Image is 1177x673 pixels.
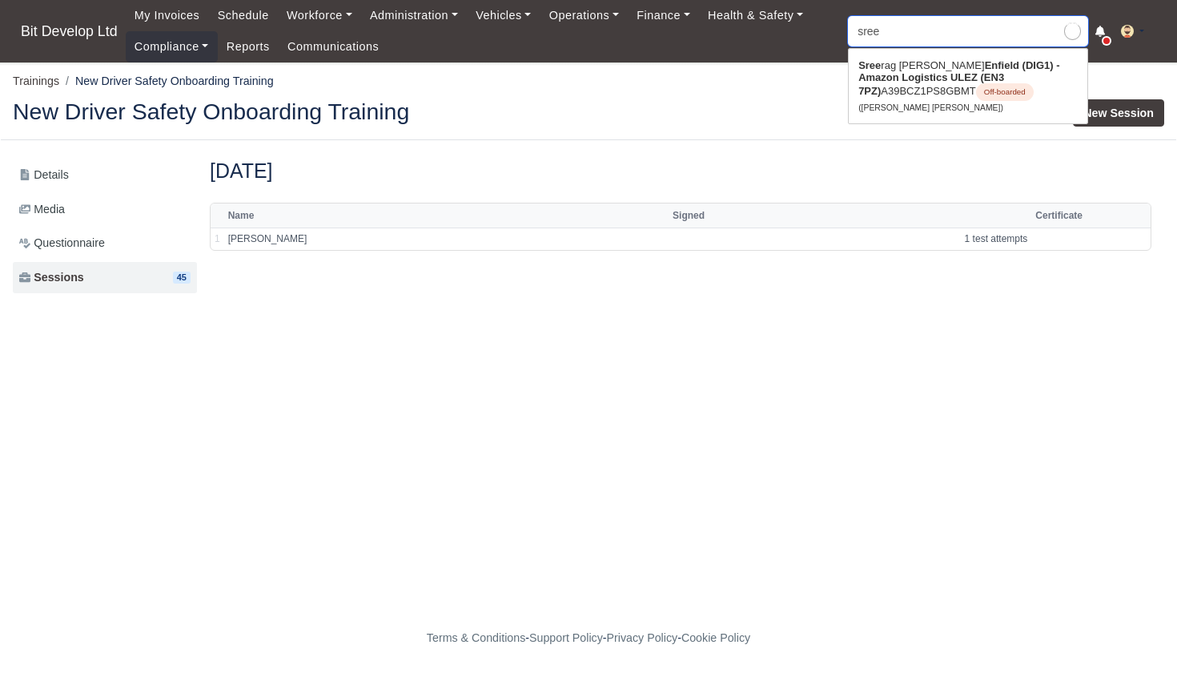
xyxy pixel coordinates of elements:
[427,631,525,644] a: Terms & Conditions
[19,234,105,252] span: Questionnaire
[59,72,274,91] li: New Driver Safety Onboarding Training
[848,16,1088,46] input: Search...
[858,59,1059,97] strong: Enfield (DIG1) - Amazon Logistics ULEZ (EN3 7PZ)
[13,194,197,225] a: Media
[224,228,669,249] td: [PERSON_NAME]
[529,631,603,644] a: Support Policy
[13,159,197,191] a: Details
[976,83,1034,101] span: Off-boarded
[126,31,218,62] a: Compliance
[669,228,1031,249] td: 1 test attempts
[218,31,279,62] a: Reports
[1,87,1176,140] div: New Driver Safety Onboarding Training
[858,103,1003,112] small: ([PERSON_NAME] [PERSON_NAME])
[224,204,669,228] th: Name
[215,233,220,244] span: 1
[858,59,881,71] strong: Sree
[607,631,678,644] a: Privacy Policy
[19,166,69,184] span: Details
[13,15,126,47] span: Bit Develop Ltd
[1073,99,1164,127] a: New Session
[13,100,576,123] h2: New Driver Safety Onboarding Training
[13,228,197,259] a: Questionnaire
[849,53,1087,119] a: Sreerag [PERSON_NAME]Enfield (DIG1) - Amazon Logistics ULEZ (EN3 7PZ)A39BCZ1PS8GBMTOff-boarded ([...
[13,262,197,293] a: Sessions 45
[669,204,1031,228] th: Signed
[13,16,126,47] a: Bit Develop Ltd
[681,631,750,644] a: Cookie Policy
[1031,204,1087,228] th: Certificate
[173,272,191,284] span: 45
[132,629,1045,647] div: - - -
[13,75,59,87] a: Trainings
[210,159,1151,183] h3: [DATE]
[19,200,65,219] span: Media
[279,31,388,62] a: Communications
[19,268,84,287] span: Sessions
[1097,596,1177,673] iframe: Chat Widget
